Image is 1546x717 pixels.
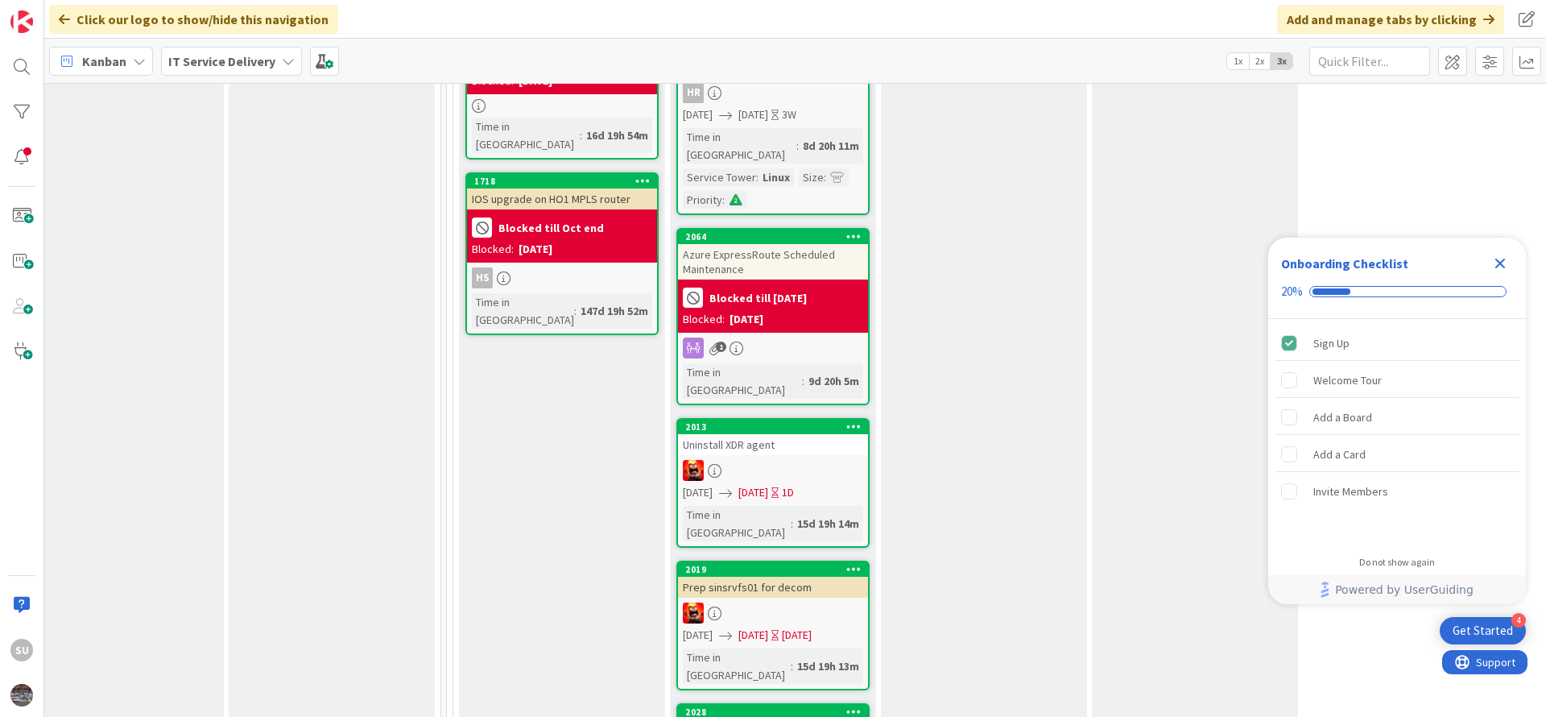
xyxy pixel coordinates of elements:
[685,564,868,575] div: 2019
[1281,284,1513,299] div: Checklist progress: 20%
[683,82,704,103] div: HR
[683,603,704,624] img: VN
[168,53,275,69] b: IT Service Delivery
[722,191,725,209] span: :
[709,292,807,304] b: Blocked till [DATE]
[1268,238,1526,604] div: Checklist Container
[1309,47,1430,76] input: Quick Filter...
[683,106,713,123] span: [DATE]
[685,231,868,242] div: 2064
[782,106,796,123] div: 3W
[1313,408,1372,427] div: Add a Board
[1313,445,1366,464] div: Add a Card
[1440,617,1526,644] div: Open Get Started checklist, remaining modules: 4
[1359,556,1435,569] div: Do not show again
[580,126,582,144] span: :
[678,562,868,577] div: 2019
[738,484,768,501] span: [DATE]
[678,230,868,244] div: 2064
[683,627,713,644] span: [DATE]
[793,657,863,675] div: 15d 19h 13m
[10,684,33,707] img: avatar
[498,222,604,234] b: Blocked till Oct end
[1313,334,1350,353] div: Sign Up
[824,168,826,186] span: :
[791,515,793,533] span: :
[802,372,804,390] span: :
[759,168,794,186] div: Linux
[582,126,652,144] div: 16d 19h 54m
[799,168,824,186] div: Size
[730,311,763,328] div: [DATE]
[574,302,577,320] span: :
[1249,53,1271,69] span: 2x
[10,10,33,33] img: Visit kanbanzone.com
[1487,251,1513,276] div: Close Checklist
[683,311,725,328] div: Blocked:
[1281,284,1303,299] div: 20%
[678,230,868,280] div: 2064Azure ExpressRoute Scheduled Maintenance
[678,420,868,434] div: 2013
[1275,325,1519,361] div: Sign Up is complete.
[683,484,713,501] span: [DATE]
[683,506,791,541] div: Time in [GEOGRAPHIC_DATA]
[678,460,868,481] div: VN
[1276,575,1518,604] a: Powered by UserGuiding
[577,302,652,320] div: 147d 19h 52m
[683,649,791,684] div: Time in [GEOGRAPHIC_DATA]
[467,189,657,209] div: IOS upgrade on HO1 MPLS router
[1275,474,1519,509] div: Invite Members is incomplete.
[716,342,726,352] span: 1
[474,176,657,187] div: 1718
[678,577,868,598] div: Prep sinsrvfs01 for decom
[472,267,493,288] div: HS
[472,241,514,258] div: Blocked:
[685,421,868,433] div: 2013
[804,372,863,390] div: 9d 20h 5m
[799,137,863,155] div: 8d 20h 11m
[678,420,868,455] div: 2013Uninstall XDR agent
[1313,371,1382,390] div: Welcome Tour
[34,2,73,22] span: Support
[683,168,756,186] div: Service Tower
[10,639,33,661] div: SU
[678,82,868,103] div: HR
[791,657,793,675] span: :
[756,168,759,186] span: :
[1277,5,1504,34] div: Add and manage tabs by clicking
[1453,623,1513,639] div: Get Started
[472,293,574,329] div: Time in [GEOGRAPHIC_DATA]
[1268,319,1526,545] div: Checklist items
[678,434,868,455] div: Uninstall XDR agent
[1268,575,1526,604] div: Footer
[796,137,799,155] span: :
[782,627,812,644] div: [DATE]
[1335,580,1474,599] span: Powered by UserGuiding
[683,460,704,481] img: VN
[49,5,338,34] div: Click our logo to show/hide this navigation
[1275,363,1519,398] div: Welcome Tour is incomplete.
[1227,53,1249,69] span: 1x
[738,627,768,644] span: [DATE]
[467,267,657,288] div: HS
[1271,53,1292,69] span: 3x
[82,52,126,71] span: Kanban
[683,191,722,209] div: Priority
[678,244,868,280] div: Azure ExpressRoute Scheduled Maintenance
[1313,482,1388,501] div: Invite Members
[678,562,868,598] div: 2019Prep sinsrvfs01 for decom
[467,174,657,209] div: 1718IOS upgrade on HO1 MPLS router
[1511,613,1526,628] div: 4
[1275,400,1519,435] div: Add a Board is incomplete.
[1275,437,1519,472] div: Add a Card is incomplete.
[683,128,796,164] div: Time in [GEOGRAPHIC_DATA]
[782,484,794,501] div: 1D
[467,174,657,189] div: 1718
[678,603,868,624] div: VN
[1281,254,1408,273] div: Onboarding Checklist
[793,515,863,533] div: 15d 19h 14m
[738,106,768,123] span: [DATE]
[472,118,580,153] div: Time in [GEOGRAPHIC_DATA]
[683,363,802,399] div: Time in [GEOGRAPHIC_DATA]
[519,241,552,258] div: [DATE]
